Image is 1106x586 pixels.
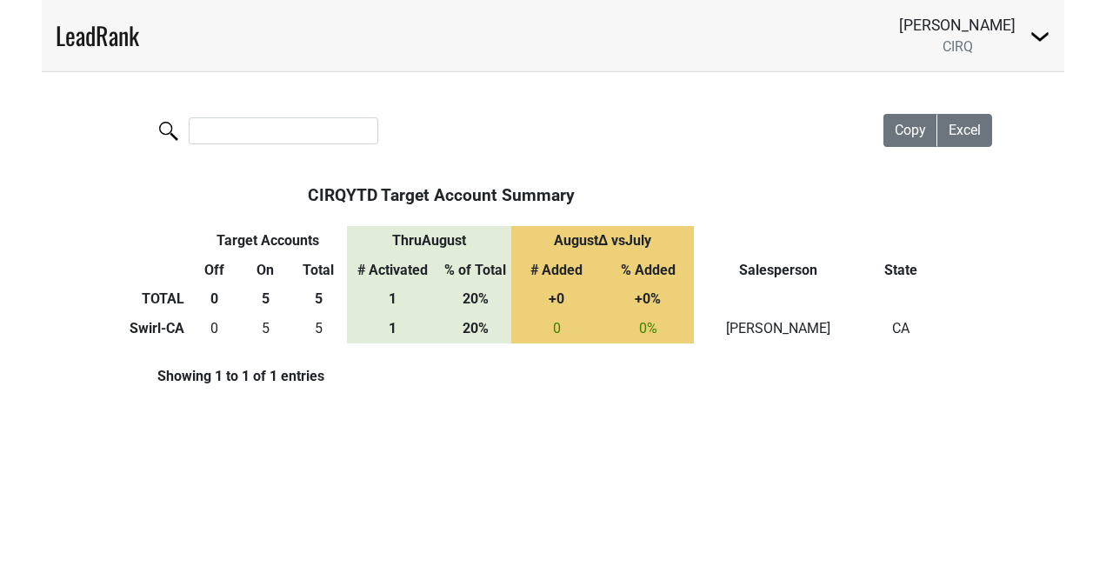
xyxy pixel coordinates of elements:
[70,314,189,343] td: Swirl-CA
[511,226,694,256] th: August Δ vs July
[694,314,863,343] td: [PERSON_NAME]
[189,314,240,343] td: 0
[694,256,863,285] th: Salesperson: activate to sort column ascending
[189,256,240,285] th: Off: activate to sort column ascending
[240,285,290,315] th: 5
[863,256,940,285] th: State: activate to sort column ascending
[290,314,346,343] td: 5
[290,285,346,315] th: 5
[70,165,189,226] th: &nbsp;: activate to sort column ascending
[863,314,940,343] td: CA
[895,122,926,138] span: Copy
[943,38,973,55] span: CIRQ
[1029,26,1050,47] img: Dropdown Menu
[189,165,694,226] th: CIRQ YTD Target Account Summary
[949,122,981,138] span: Excel
[511,285,603,315] th: +0
[347,226,511,256] th: Thru August
[883,114,938,147] button: Copy
[347,285,440,315] th: 1
[240,314,290,343] td: 5
[439,256,511,285] th: % of Total: activate to sort column ascending
[56,17,139,54] a: LeadRank
[511,256,603,285] th: # Added: activate to sort column ascending
[603,285,694,315] th: +0%
[347,256,440,285] th: # Activated: activate to sort column ascending
[899,14,1016,37] div: [PERSON_NAME]
[70,368,324,384] div: Showing 1 to 1 of 1 entries
[189,226,346,256] th: Target Accounts
[240,256,290,285] th: On: activate to sort column ascending
[70,285,189,315] th: TOTAL
[290,256,346,285] th: Total: activate to sort column ascending
[189,285,240,315] th: 0
[439,285,511,315] th: 20%
[603,256,694,285] th: % Added: activate to sort column ascending
[937,114,992,147] button: Excel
